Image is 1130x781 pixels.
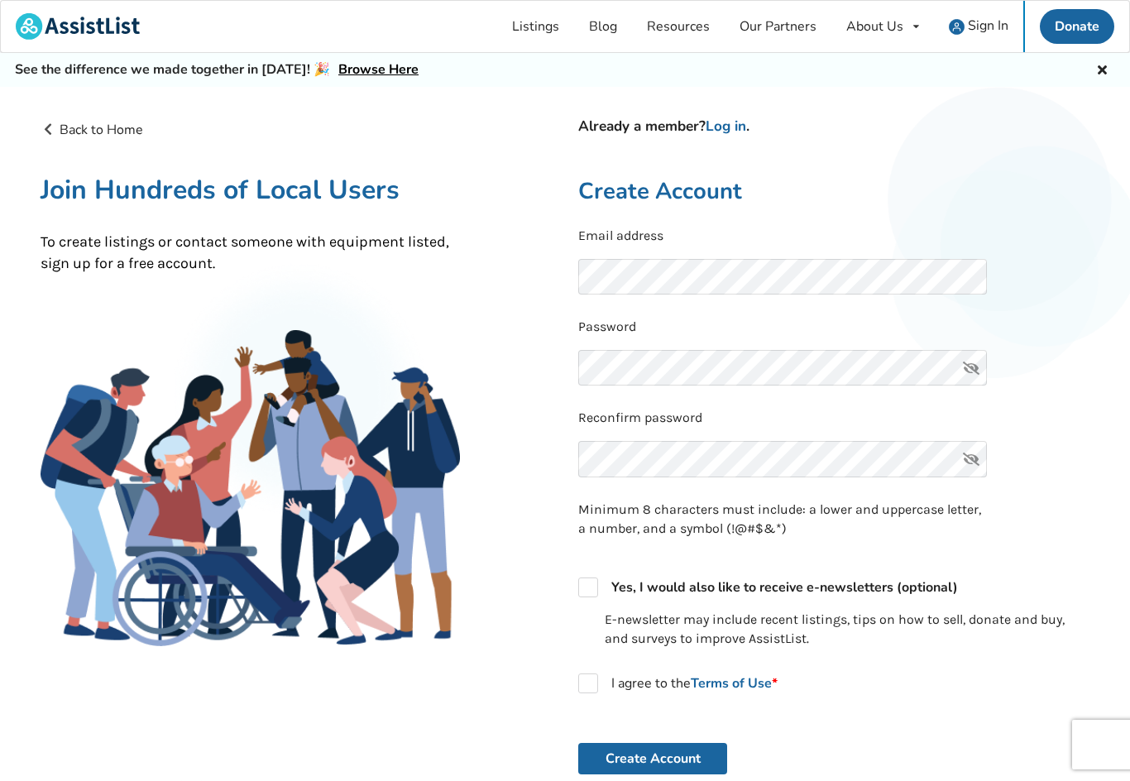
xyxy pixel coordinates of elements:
a: Browse Here [338,60,419,79]
h4: Already a member? . [578,117,1089,136]
a: user icon Sign In [934,1,1023,52]
strong: Yes, I would also like to receive e-newsletters (optional) [611,578,958,597]
h1: Join Hundreds of Local Users [41,173,460,207]
button: Create Account [578,743,727,774]
img: assistlist-logo [16,13,140,40]
p: Reconfirm password [578,409,1089,428]
a: Blog [574,1,632,52]
a: Terms of Use* [691,674,778,692]
p: Password [578,318,1089,337]
a: Resources [632,1,725,52]
p: E-newsletter may include recent listings, tips on how to sell, donate and buy, and surveys to imp... [605,611,1089,649]
div: About Us [846,20,903,33]
a: Log in [706,117,746,136]
a: Listings [497,1,574,52]
img: Family Gathering [41,330,460,646]
a: Donate [1040,9,1114,44]
p: Email address [578,227,1089,246]
h2: Create Account [578,177,1089,206]
img: user icon [949,19,965,35]
label: I agree to the [578,673,778,693]
p: Minimum 8 characters must include: a lower and uppercase letter, a number, and a symbol (!@#$&*) [578,501,987,539]
span: Sign In [968,17,1008,35]
h5: See the difference we made together in [DATE]! 🎉 [15,61,419,79]
a: Our Partners [725,1,831,52]
p: To create listings or contact someone with equipment listed, sign up for a free account. [41,232,460,274]
a: Back to Home [41,121,143,139]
